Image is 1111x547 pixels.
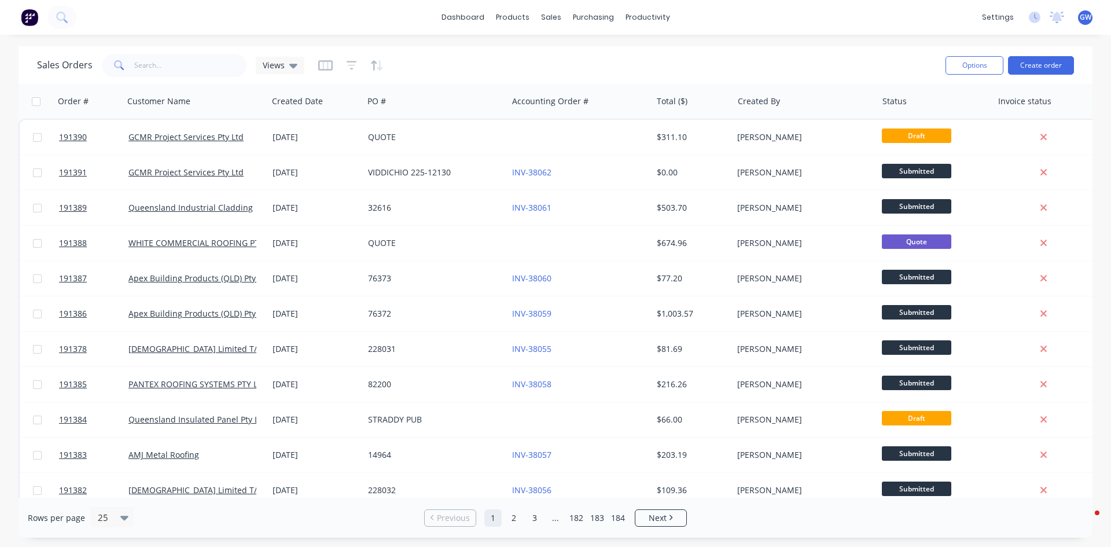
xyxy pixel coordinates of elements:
div: $77.20 [657,273,724,284]
div: $66.00 [657,414,724,425]
a: AMJ Metal Roofing [128,449,199,460]
div: Status [882,96,907,107]
span: Rows per page [28,512,85,524]
div: [PERSON_NAME] [737,308,866,320]
div: Total ($) [657,96,687,107]
div: purchasing [567,9,620,26]
a: WHITE COMMERCIAL ROOFING PTY LTD [128,237,281,248]
h1: Sales Orders [37,60,93,71]
div: [PERSON_NAME] [737,167,866,178]
a: INV-38055 [512,343,551,354]
div: VIDDICHIO 225-12130 [368,167,496,178]
span: Submitted [882,199,951,214]
a: 191389 [59,190,128,225]
span: Submitted [882,340,951,355]
a: 191388 [59,226,128,260]
a: Queensland Insulated Panel Pty Ltd #2 [128,414,279,425]
div: 82200 [368,379,496,390]
a: [DEMOGRAPHIC_DATA] Limited T/as Joii Roofing [128,484,311,495]
div: QUOTE [368,131,496,143]
a: Page 3 [526,509,543,527]
span: Submitted [882,482,951,496]
span: Submitted [882,446,951,461]
div: Invoice status [998,96,1051,107]
a: PANTEX ROOFING SYSTEMS PTY LTD [128,379,268,390]
a: Page 184 [609,509,627,527]
a: INV-38059 [512,308,551,319]
a: dashboard [436,9,490,26]
img: Factory [21,9,38,26]
div: [PERSON_NAME] [737,414,866,425]
a: 191385 [59,367,128,402]
a: INV-38060 [512,273,551,284]
div: $311.10 [657,131,724,143]
a: Next page [635,512,686,524]
div: [PERSON_NAME] [737,343,866,355]
span: 191386 [59,308,87,320]
a: Apex Building Products (QLD) Pty Ltd [128,273,270,284]
span: 191387 [59,273,87,284]
div: [DATE] [273,484,359,496]
span: 191384 [59,414,87,425]
span: 191378 [59,343,87,355]
a: 191387 [59,261,128,296]
a: 191383 [59,438,128,472]
div: [DATE] [273,449,359,461]
div: [DATE] [273,131,359,143]
a: 191386 [59,296,128,331]
a: GCMR Project Services Pty Ltd [128,167,244,178]
div: [PERSON_NAME] [737,273,866,284]
div: 228031 [368,343,496,355]
a: Jump forward [547,509,564,527]
a: 191382 [59,473,128,508]
div: 14964 [368,449,496,461]
div: [DATE] [273,167,359,178]
div: 76372 [368,308,496,320]
a: Page 183 [588,509,606,527]
div: Customer Name [127,96,190,107]
span: Draft [882,411,951,425]
div: $109.36 [657,484,724,496]
div: $203.19 [657,449,724,461]
div: [PERSON_NAME] [737,237,866,249]
span: Draft [882,129,951,143]
div: sales [535,9,567,26]
span: Previous [437,512,470,524]
input: Search... [134,54,247,77]
div: [PERSON_NAME] [737,484,866,496]
div: Order # [58,96,89,107]
span: 191382 [59,484,87,496]
a: Page 2 [505,509,523,527]
a: INV-38056 [512,484,551,495]
div: [DATE] [273,379,359,390]
button: Options [946,56,1003,75]
span: 191390 [59,131,87,143]
div: [DATE] [273,273,359,284]
span: 191389 [59,202,87,214]
div: Created Date [272,96,323,107]
div: [DATE] [273,414,359,425]
span: Views [263,59,285,71]
div: PO # [367,96,386,107]
div: [PERSON_NAME] [737,202,866,214]
a: INV-38061 [512,202,551,213]
a: 191378 [59,332,128,366]
div: $216.26 [657,379,724,390]
button: Create order [1008,56,1074,75]
div: Accounting Order # [512,96,588,107]
a: Page 1 is your current page [484,509,502,527]
a: [DEMOGRAPHIC_DATA] Limited T/as Joii Roofing [128,343,311,354]
div: [DATE] [273,237,359,249]
div: STRADDY PUB [368,414,496,425]
a: Previous page [425,512,476,524]
div: 32616 [368,202,496,214]
span: 191388 [59,237,87,249]
div: $674.96 [657,237,724,249]
ul: Pagination [420,509,691,527]
div: Created By [738,96,780,107]
div: [DATE] [273,202,359,214]
div: productivity [620,9,676,26]
a: INV-38057 [512,449,551,460]
div: $1,003.57 [657,308,724,320]
a: Apex Building Products (QLD) Pty Ltd [128,308,270,319]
